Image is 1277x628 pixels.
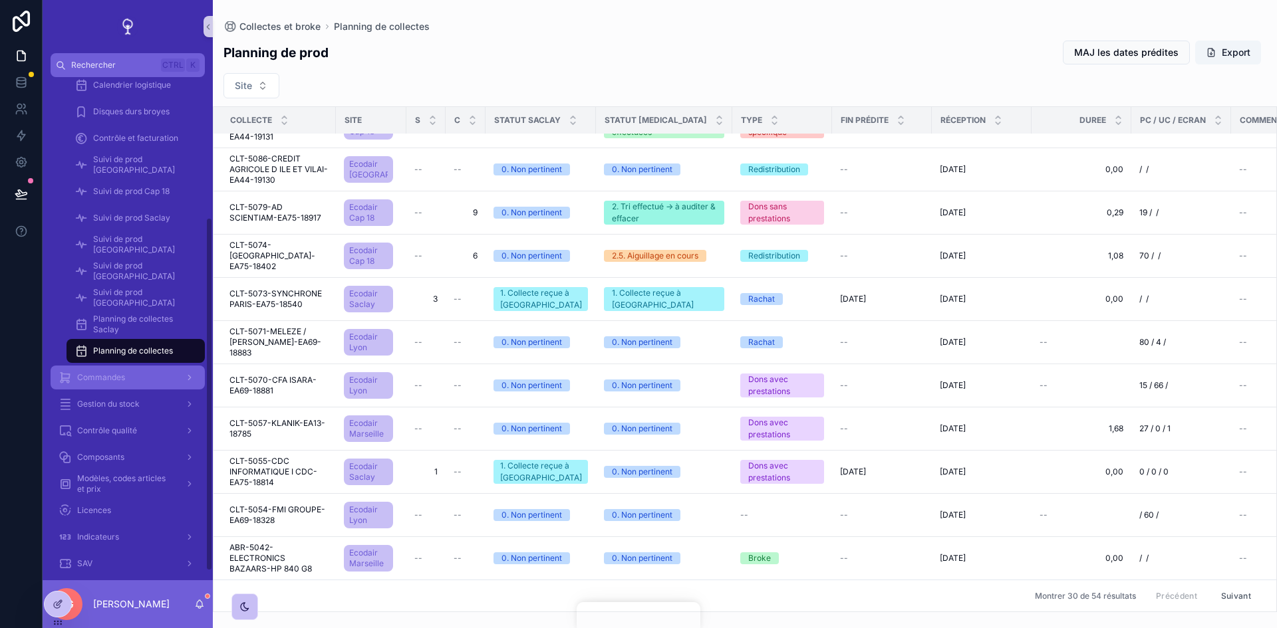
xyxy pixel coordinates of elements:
[235,79,252,92] span: Site
[840,423,848,434] span: --
[67,100,205,124] a: Disques durs broyes
[612,509,672,521] div: 0. Non pertinent
[454,553,462,564] span: --
[840,380,924,391] a: --
[229,202,328,223] a: CLT-5079-AD SCIENTIAM-EA75-18917
[1139,164,1149,175] span: / /
[454,380,478,391] a: --
[940,423,1024,434] a: [DATE]
[1139,553,1149,564] span: / /
[77,473,174,494] span: Modèles, codes articles et prix
[414,380,422,391] span: --
[1040,380,1048,391] span: --
[1139,467,1169,477] span: 0 / 0 / 0
[229,504,328,526] span: CLT-5054-FMI GROUPE-EA69-18328
[229,240,328,272] a: CLT-5074-[GEOGRAPHIC_DATA]-EA75-18402
[494,552,588,564] a: 0. Non pertinent
[940,164,1024,175] a: [DATE]
[1040,164,1123,175] a: 0,00
[229,456,328,488] span: CLT-5055-CDC INFORMATIQUE I CDC-EA75-18814
[501,250,562,262] div: 0. Non pertinent
[1139,207,1223,218] a: 19 / /
[344,456,398,488] a: Ecodair Saclay
[454,423,462,434] span: --
[344,545,393,572] a: Ecodair Marseille
[344,243,393,269] a: Ecodair Cap 18
[604,509,724,521] a: 0. Non pertinent
[414,553,438,564] a: --
[740,293,824,305] a: Rachat
[349,202,388,223] span: Ecodair Cap 18
[740,460,824,484] a: Dons avec prestations
[740,417,824,441] a: Dons avec prestations
[612,250,698,262] div: 2.5. Aiguillage en cours
[940,553,966,564] span: [DATE]
[1239,467,1247,477] span: --
[51,525,205,549] a: Indicateurs
[349,245,388,266] span: Ecodair Cap 18
[229,542,328,574] span: ABR-5042-ELECTRONICS BAZAARS-HP 840 G8
[612,466,672,478] div: 0. Non pertinent
[93,80,171,90] span: Calendrier logistique
[229,418,328,439] a: CLT-5057-KLANIK-EA13-18785
[1040,207,1123,218] span: 0,29
[93,314,192,335] span: Planning de collectes Saclay
[1239,423,1247,434] span: --
[344,154,398,185] a: Ecodair [GEOGRAPHIC_DATA]
[51,419,205,443] a: Contrôle qualité
[349,418,388,439] span: Ecodair Marseille
[414,423,438,434] a: --
[501,163,562,175] div: 0. Non pertinent
[344,286,393,312] a: Ecodair Saclay
[748,201,816,225] div: Dons sans prestations
[840,553,924,564] a: --
[612,379,672,391] div: 0. Non pertinent
[414,207,438,218] a: --
[77,425,137,436] span: Contrôle qualité
[414,337,422,348] span: --
[612,336,672,348] div: 0. Non pertinent
[1040,251,1123,261] a: 1,08
[344,413,398,445] a: Ecodair Marseille
[1040,423,1123,434] span: 1,68
[454,510,462,520] span: --
[940,467,1024,477] a: [DATE]
[93,287,192,308] span: Suivi de prod [GEOGRAPHIC_DATA]
[51,552,205,576] a: SAV
[1040,510,1048,520] span: --
[344,499,398,531] a: Ecodair Lyon
[229,375,328,396] a: CLT-5070-CFA ISARA-EA69-18881
[67,312,205,336] a: Planning de collectes Saclay
[612,201,716,225] div: 2. Tri effectué -> à auditer & effacer
[77,452,124,463] span: Composants
[344,502,393,528] a: Ecodair Lyon
[1040,380,1123,391] a: --
[454,164,478,175] a: --
[840,294,866,304] span: [DATE]
[344,415,393,442] a: Ecodair Marseille
[67,206,205,230] a: Suivi de prod Saclay
[349,288,388,310] span: Ecodair Saclay
[940,380,1024,391] a: [DATE]
[223,73,279,98] button: Select Button
[1239,380,1247,391] span: --
[501,379,562,391] div: 0. Non pertinent
[1239,294,1247,304] span: --
[1040,337,1123,348] a: --
[1139,207,1159,218] span: 19 / /
[454,294,462,304] span: --
[67,73,205,97] a: Calendrier logistique
[414,380,438,391] a: --
[93,106,170,117] span: Disques durs broyes
[71,60,156,70] span: Rechercher
[349,375,388,396] span: Ecodair Lyon
[604,423,724,435] a: 0. Non pertinent
[748,417,816,441] div: Dons avec prestations
[229,326,328,358] span: CLT-5071-MELEZE / [PERSON_NAME]-EA69-18883
[748,250,800,262] div: Redistribution
[940,207,966,218] span: [DATE]
[840,164,924,175] a: --
[344,372,393,399] a: Ecodair Lyon
[1074,46,1179,59] span: MAJ les dates prédites
[501,336,562,348] div: 0. Non pertinent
